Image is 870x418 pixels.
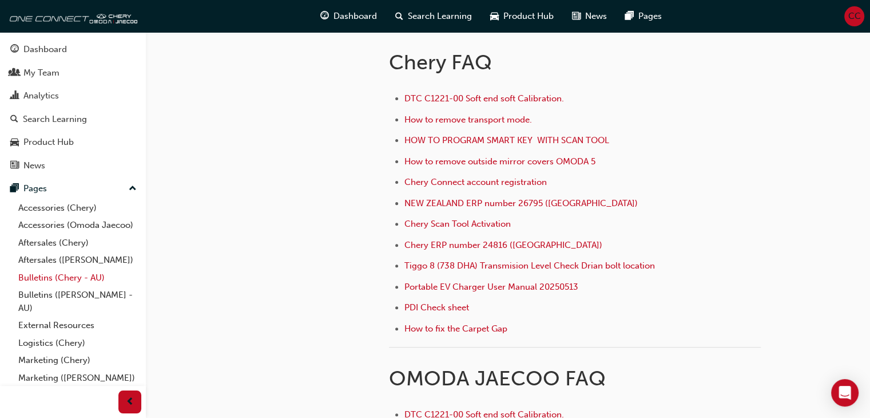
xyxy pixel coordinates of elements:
button: Pages [5,178,141,199]
a: Bulletins ([PERSON_NAME] - AU) [14,286,141,317]
a: Chery Connect account registration [404,177,547,187]
a: PDI Check sheet [404,302,469,313]
span: prev-icon [126,395,134,409]
span: pages-icon [625,9,634,23]
a: DTC C1221-00 Soft end soft Calibration. [404,93,564,104]
a: How to remove transport mode. [404,115,532,125]
a: guage-iconDashboard [311,5,386,28]
a: News [5,155,141,176]
a: Chery ERP number 24816 ([GEOGRAPHIC_DATA]) [404,240,602,250]
span: guage-icon [320,9,329,23]
button: DashboardMy TeamAnalyticsSearch LearningProduct HubNews [5,37,141,178]
a: Search Learning [5,109,141,130]
div: Dashboard [23,43,67,56]
button: CC [844,6,864,26]
a: HOW TO PROGRAM SMART KEY WITH SCAN TOOL [404,135,609,145]
a: How to remove outside mirror covers OMODA 5 [404,156,595,167]
a: Dashboard [5,39,141,60]
span: Product Hub [503,10,554,23]
a: My Team [5,62,141,84]
a: news-iconNews [563,5,616,28]
span: OMODA JAECOO FAQ [389,366,606,391]
span: news-icon [572,9,581,23]
span: Search Learning [408,10,472,23]
img: oneconnect [6,5,137,27]
a: Marketing (Chery) [14,352,141,369]
span: people-icon [10,68,19,78]
div: Open Intercom Messenger [831,379,859,407]
a: Portable EV Charger User Manual 20250513 [404,282,578,292]
span: news-icon [10,161,19,171]
a: Accessories (Chery) [14,199,141,217]
span: guage-icon [10,45,19,55]
a: Analytics [5,85,141,107]
a: Aftersales (Chery) [14,234,141,252]
a: Aftersales ([PERSON_NAME]) [14,251,141,269]
div: News [23,159,45,172]
a: Product Hub [5,132,141,153]
a: NEW ZEALAND ERP number 26795 ([GEOGRAPHIC_DATA]) [404,198,638,208]
a: Chery Scan Tool Activation [404,219,513,229]
a: Bulletins (Chery - AU) [14,269,141,287]
a: Tiggo 8 (738 DHA) Transmision Level Check Drian bolt location [404,261,655,271]
a: pages-iconPages [616,5,671,28]
span: Chery FAQ [389,50,492,74]
a: car-iconProduct Hub [481,5,563,28]
span: Dashboard [333,10,377,23]
div: Search Learning [23,113,87,126]
a: search-iconSearch Learning [386,5,481,28]
span: car-icon [490,9,499,23]
span: pages-icon [10,184,19,194]
span: chart-icon [10,91,19,101]
div: Product Hub [23,136,74,149]
span: search-icon [10,115,18,125]
a: Marketing ([PERSON_NAME]) [14,369,141,387]
a: Logistics (Chery) [14,334,141,352]
span: search-icon [395,9,403,23]
div: Analytics [23,89,59,102]
span: News [585,10,607,23]
div: My Team [23,66,59,80]
span: car-icon [10,137,19,148]
div: Pages [23,182,47,195]
span: Pages [638,10,662,23]
a: External Resources [14,317,141,334]
span: CC [848,10,861,23]
span: up-icon [129,182,137,196]
a: How to fix the Carpet Gap [404,324,507,334]
a: Accessories (Omoda Jaecoo) [14,216,141,234]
